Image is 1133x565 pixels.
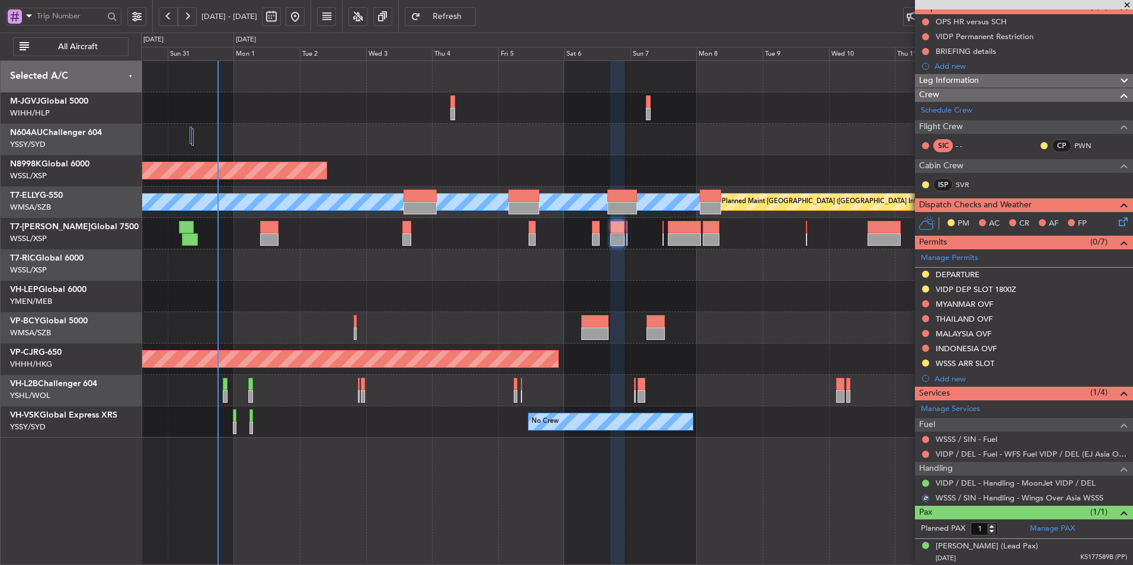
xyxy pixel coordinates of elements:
[936,478,1096,488] a: VIDP / DEL - Handling - MoonJet VIDP / DEL
[696,47,763,61] div: Mon 8
[936,314,993,324] div: THAILAND OVF
[10,171,47,181] a: WSSL/XSP
[168,47,234,61] div: Sun 31
[936,493,1103,503] a: WSSS / SIN - Handling - Wings Over Asia WSSS
[1090,506,1108,518] span: (1/1)
[956,140,982,151] div: - -
[37,7,104,25] input: Trip Number
[10,233,47,244] a: WSSL/XSP
[829,47,895,61] div: Wed 10
[936,329,991,339] div: MALAYSIA OVF
[10,317,40,325] span: VP-BCY
[1090,236,1108,248] span: (0/7)
[236,35,256,45] div: [DATE]
[405,7,476,26] button: Refresh
[201,11,257,22] span: [DATE] - [DATE]
[919,387,950,400] span: Services
[423,12,472,21] span: Refresh
[895,47,961,61] div: Thu 11
[10,411,117,419] a: VH-VSKGlobal Express XRS
[934,374,1127,384] div: Add new
[10,97,40,105] span: M-JGVJ
[10,285,87,294] a: VH-LEPGlobal 6000
[958,218,969,230] span: PM
[936,46,996,56] div: BRIEFING details
[10,380,97,388] a: VH-L2BChallenger 604
[919,88,939,102] span: Crew
[233,47,300,61] div: Mon 1
[936,17,1007,27] div: OPS HR versus SCH
[10,129,43,137] span: N604AU
[921,403,980,415] a: Manage Services
[919,74,979,88] span: Leg Information
[10,223,139,231] a: T7-[PERSON_NAME]Global 7500
[936,449,1127,459] a: VIDP / DEL - Fuel - WFS Fuel VIDP / DEL (EJ Asia Only)
[31,43,124,51] span: All Aircraft
[1049,218,1058,230] span: AF
[1052,139,1071,152] div: CP
[10,139,46,150] a: YSSY/SYD
[919,462,953,476] span: Handling
[498,47,565,61] div: Fri 5
[1030,523,1075,535] a: Manage PAX
[921,523,965,535] label: Planned PAX
[936,434,997,444] a: WSSS / SIN - Fuel
[919,159,964,173] span: Cabin Crew
[933,139,953,152] div: SIC
[763,47,829,61] div: Tue 9
[934,61,1127,71] div: Add new
[10,108,50,118] a: WIHH/HLP
[933,178,953,191] div: ISP
[919,120,963,134] span: Flight Crew
[10,411,40,419] span: VH-VSK
[10,191,40,200] span: T7-ELLY
[1074,140,1101,151] a: PWN
[1080,553,1127,563] span: K5177589B (PP)
[366,47,433,61] div: Wed 3
[989,218,1000,230] span: AC
[936,358,994,368] div: WSSS ARR SLOT
[564,47,630,61] div: Sat 6
[10,254,84,262] a: T7-RICGlobal 6000
[10,359,52,370] a: VHHH/HKG
[10,191,63,200] a: T7-ELLYG-550
[630,47,697,61] div: Sun 7
[10,129,102,137] a: N604AUChallenger 604
[10,97,88,105] a: M-JGVJGlobal 5000
[956,179,982,190] a: SVR
[10,317,88,325] a: VP-BCYGlobal 5000
[919,198,1032,212] span: Dispatch Checks and Weather
[432,47,498,61] div: Thu 4
[722,193,920,211] div: Planned Maint [GEOGRAPHIC_DATA] ([GEOGRAPHIC_DATA] Intl)
[10,265,47,275] a: WSSL/XSP
[10,296,52,307] a: YMEN/MEB
[10,285,39,294] span: VH-LEP
[1019,218,1029,230] span: CR
[532,413,559,431] div: No Crew
[10,380,38,388] span: VH-L2B
[936,284,1016,294] div: VIDP DEP SLOT 1800Z
[10,348,62,357] a: VP-CJRG-650
[10,348,39,357] span: VP-CJR
[936,344,997,354] div: INDONESIA OVF
[936,554,956,563] span: [DATE]
[936,299,993,309] div: MYANMAR OVF
[13,37,129,56] button: All Aircraft
[10,422,46,432] a: YSSY/SYD
[300,47,366,61] div: Tue 2
[919,236,947,249] span: Permits
[143,35,164,45] div: [DATE]
[10,160,89,168] a: N8998KGlobal 6000
[921,105,972,117] a: Schedule Crew
[10,160,41,168] span: N8998K
[1078,218,1087,230] span: FP
[921,252,978,264] a: Manage Permits
[10,223,91,231] span: T7-[PERSON_NAME]
[936,269,980,280] div: DEPARTURE
[10,328,51,338] a: WMSA/SZB
[10,390,50,401] a: YSHL/WOL
[10,254,36,262] span: T7-RIC
[936,31,1033,41] div: VIDP Permanent Restriction
[1090,386,1108,399] span: (1/4)
[919,506,932,519] span: Pax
